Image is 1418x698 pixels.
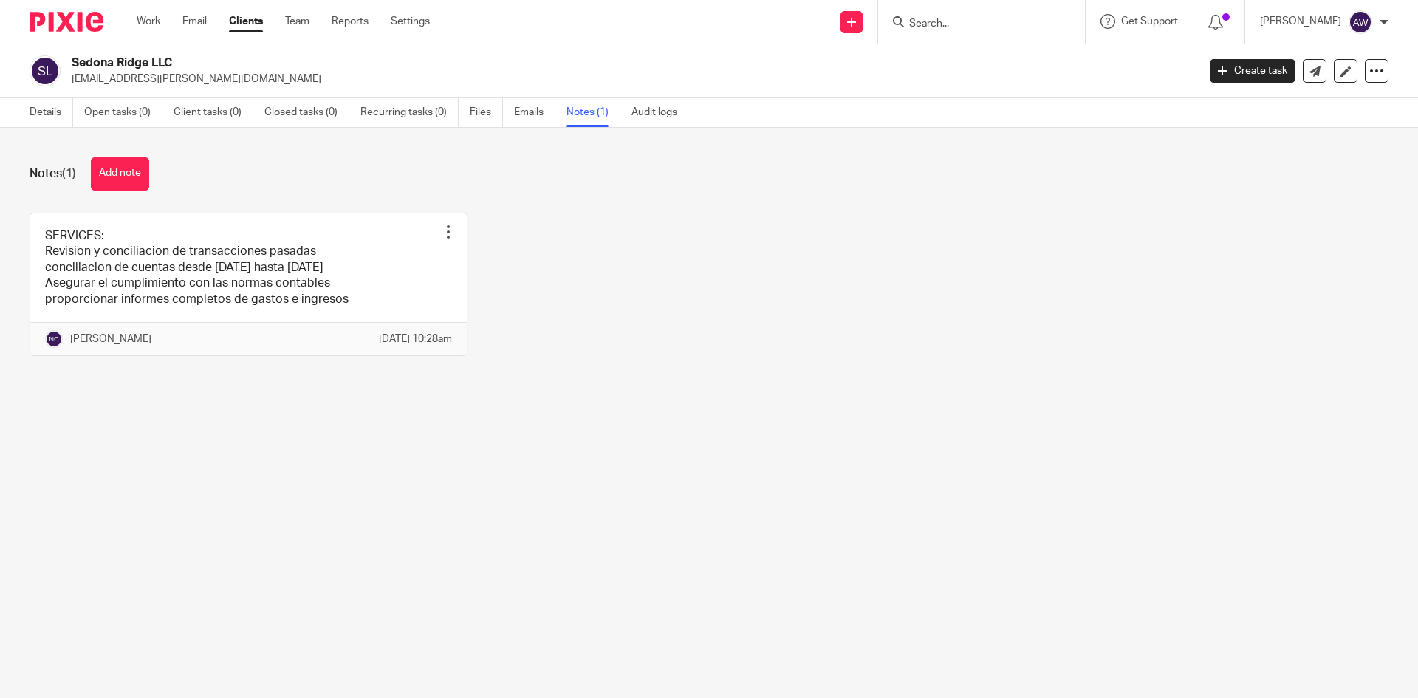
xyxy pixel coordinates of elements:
a: Edit client [1334,59,1357,83]
p: [PERSON_NAME] [1260,14,1341,29]
a: Open tasks (0) [84,98,162,127]
a: Reports [332,14,369,29]
img: svg%3E [45,330,63,348]
img: Pixie [30,12,103,32]
a: Emails [514,98,555,127]
a: Files [470,98,503,127]
a: Settings [391,14,430,29]
img: svg%3E [1349,10,1372,34]
a: Recurring tasks (0) [360,98,459,127]
button: Add note [91,157,149,191]
a: Send new email [1303,59,1326,83]
p: [PERSON_NAME] [70,332,151,346]
img: svg%3E [30,55,61,86]
p: [DATE] 10:28am [379,332,452,346]
p: [EMAIL_ADDRESS][PERSON_NAME][DOMAIN_NAME] [72,72,1188,86]
a: Email [182,14,207,29]
span: (1) [62,168,76,179]
h1: Notes [30,166,76,182]
a: Client tasks (0) [174,98,253,127]
a: Notes (1) [566,98,620,127]
input: Search [908,18,1041,31]
a: Details [30,98,73,127]
a: Clients [229,14,263,29]
a: Closed tasks (0) [264,98,349,127]
h2: Sedona Ridge LLC [72,55,965,71]
a: Team [285,14,309,29]
a: Audit logs [631,98,688,127]
a: Work [137,14,160,29]
a: Create task [1210,59,1295,83]
span: Get Support [1121,16,1178,27]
